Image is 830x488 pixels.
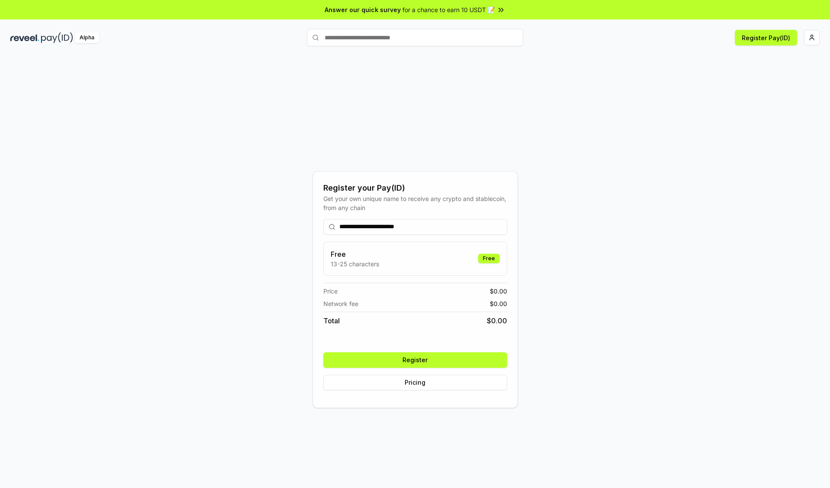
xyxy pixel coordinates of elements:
[490,299,507,308] span: $ 0.00
[487,316,507,326] span: $ 0.00
[323,352,507,368] button: Register
[331,259,379,268] p: 13-25 characters
[331,249,379,259] h3: Free
[490,287,507,296] span: $ 0.00
[402,5,495,14] span: for a chance to earn 10 USDT 📝
[323,287,338,296] span: Price
[478,254,500,263] div: Free
[323,316,340,326] span: Total
[41,32,73,43] img: pay_id
[325,5,401,14] span: Answer our quick survey
[735,30,797,45] button: Register Pay(ID)
[323,375,507,390] button: Pricing
[323,182,507,194] div: Register your Pay(ID)
[323,299,358,308] span: Network fee
[75,32,99,43] div: Alpha
[323,194,507,212] div: Get your own unique name to receive any crypto and stablecoin, from any chain
[10,32,39,43] img: reveel_dark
